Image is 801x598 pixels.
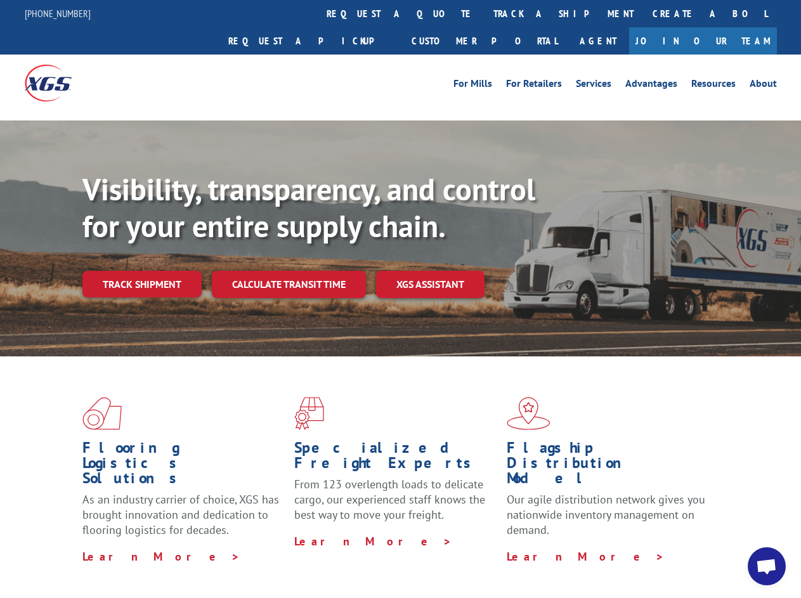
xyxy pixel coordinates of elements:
a: Learn More > [507,549,665,564]
a: About [750,79,777,93]
a: For Mills [453,79,492,93]
span: As an industry carrier of choice, XGS has brought innovation and dedication to flooring logistics... [82,492,279,537]
a: Calculate transit time [212,271,366,298]
a: Learn More > [294,534,452,549]
h1: Flooring Logistics Solutions [82,440,285,492]
h1: Specialized Freight Experts [294,440,497,477]
img: xgs-icon-flagship-distribution-model-red [507,397,550,430]
a: Agent [567,27,629,55]
a: Services [576,79,611,93]
a: Resources [691,79,736,93]
img: xgs-icon-focused-on-flooring-red [294,397,324,430]
h1: Flagship Distribution Model [507,440,709,492]
span: Our agile distribution network gives you nationwide inventory management on demand. [507,492,705,537]
a: Join Our Team [629,27,777,55]
a: Customer Portal [402,27,567,55]
a: For Retailers [506,79,562,93]
img: xgs-icon-total-supply-chain-intelligence-red [82,397,122,430]
a: Open chat [748,547,786,585]
a: Track shipment [82,271,202,297]
p: From 123 overlength loads to delicate cargo, our experienced staff knows the best way to move you... [294,477,497,533]
a: Learn More > [82,549,240,564]
a: Request a pickup [219,27,402,55]
b: Visibility, transparency, and control for your entire supply chain. [82,169,535,245]
a: Advantages [625,79,677,93]
a: XGS ASSISTANT [376,271,485,298]
a: [PHONE_NUMBER] [25,7,91,20]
